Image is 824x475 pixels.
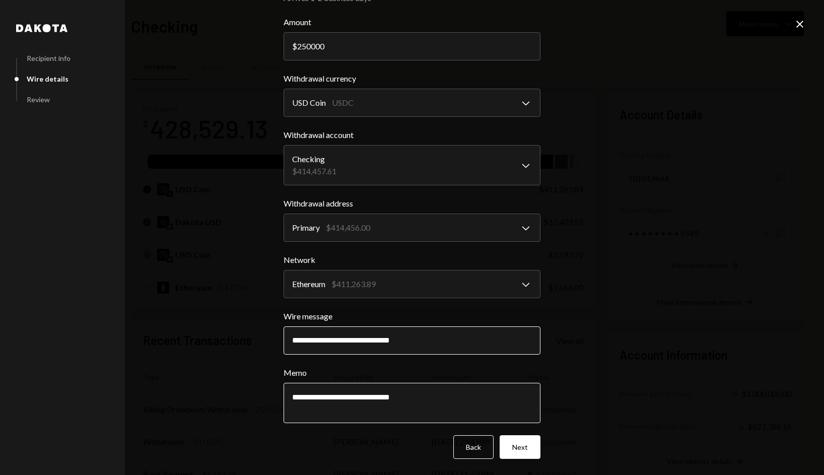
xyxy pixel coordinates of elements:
div: Wire details [27,75,68,83]
div: $414,456.00 [326,222,370,234]
label: Network [284,254,540,266]
div: $ [292,41,297,51]
label: Wire message [284,310,540,322]
label: Amount [284,16,540,28]
button: Withdrawal address [284,214,540,242]
div: USDC [332,97,354,109]
button: Network [284,270,540,298]
button: Back [453,435,494,459]
label: Memo [284,367,540,379]
label: Withdrawal address [284,197,540,210]
div: $411,263.89 [331,278,376,290]
label: Withdrawal currency [284,73,540,85]
button: Withdrawal account [284,145,540,185]
button: Withdrawal currency [284,89,540,117]
label: Withdrawal account [284,129,540,141]
div: Review [27,95,50,104]
button: Next [500,435,540,459]
input: 0.00 [284,32,540,60]
div: Recipient info [27,54,71,62]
